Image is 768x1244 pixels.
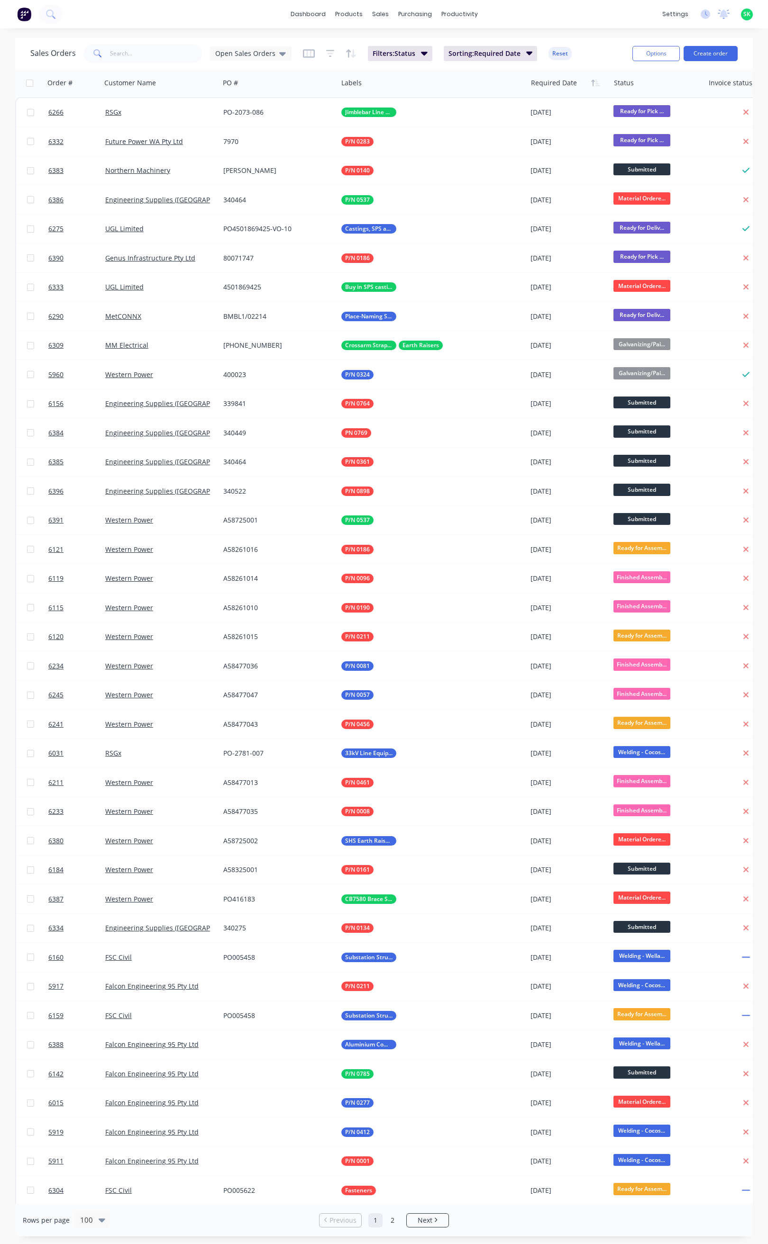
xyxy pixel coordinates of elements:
button: P/N 0211 [341,632,374,641]
span: Aluminium Components [345,1040,393,1049]
span: 6211 [48,778,64,787]
span: P/N 0186 [345,545,370,554]
span: P/N 0186 [345,253,370,263]
div: [PERSON_NAME] [223,166,329,175]
a: Western Power [105,661,153,670]
span: Substation Structural Steel [345,953,393,962]
span: Castings, SPS and Buy In [345,224,393,234]
a: 6387 [48,885,105,913]
div: [DATE] [530,836,606,846]
span: Finished Assemb... [613,775,670,787]
a: 6275 [48,215,105,243]
a: UGL Limited [105,282,144,291]
button: P/N 0134 [341,923,374,933]
a: Western Power [105,720,153,729]
button: PN 0769 [341,428,371,438]
a: 6160 [48,943,105,972]
span: Submitted [613,484,670,496]
a: 6386 [48,186,105,214]
span: 6380 [48,836,64,846]
span: 6160 [48,953,64,962]
button: Aluminium Components [341,1040,396,1049]
span: SK [743,10,750,18]
a: 6309 [48,331,105,360]
div: sales [367,7,393,21]
div: A58261016 [223,545,329,554]
span: P/N 0785 [345,1069,370,1079]
span: P/N 0764 [345,399,370,408]
span: Submitted [613,397,670,408]
span: Place-Naming Signage Stands [345,312,393,321]
button: P/N 0277 [341,1098,374,1108]
span: PN 0769 [345,428,367,438]
div: [DATE] [530,428,606,438]
div: 80071747 [223,253,329,263]
a: 6290 [48,302,105,331]
div: [DATE] [530,487,606,496]
span: 6245 [48,690,64,700]
span: Jimblebar Line Equipment [345,108,393,117]
button: P/N 0456 [341,720,374,729]
div: [DATE] [530,399,606,408]
div: 340464 [223,195,329,205]
a: Falcon Engineering 95 Pty Ltd [105,1156,199,1165]
span: P/N 0361 [345,457,370,467]
div: productivity [437,7,483,21]
span: 6383 [48,166,64,175]
button: CB7580 Brace Sets [341,894,396,904]
span: 6120 [48,632,64,641]
span: P/N 0456 [345,720,370,729]
span: P/N 0412 [345,1127,370,1137]
span: P/N 0324 [345,370,370,379]
a: MetCONNX [105,312,141,321]
button: P/N 0057 [341,690,374,700]
span: P/N 0134 [345,923,370,933]
span: P/N 0190 [345,603,370,613]
a: Falcon Engineering 95 Pty Ltd [105,982,199,991]
a: MM Electrical [105,341,148,350]
span: 6241 [48,720,64,729]
button: Castings, SPS and Buy In [341,224,396,234]
button: P/N 0412 [341,1127,374,1137]
span: Ready for Pick ... [613,134,670,146]
a: Engineering Supplies ([GEOGRAPHIC_DATA]) Pty Ltd [105,399,267,408]
button: SHS Earth Raisers [341,836,396,846]
div: A58477013 [223,778,329,787]
div: Status [614,78,634,88]
a: 5917 [48,972,105,1001]
a: Western Power [105,690,153,699]
button: Sorting:Required Date [444,46,538,61]
span: Finished Assemb... [613,571,670,583]
div: [DATE] [530,341,606,350]
span: P/N 0211 [345,982,370,991]
span: Finished Assemb... [613,658,670,670]
a: 6334 [48,914,105,942]
span: 6184 [48,865,64,874]
span: 5919 [48,1127,64,1137]
span: P/N 0898 [345,487,370,496]
a: Genus Infrastructure Pty Ltd [105,253,195,262]
button: P/N 0283 [341,137,374,146]
button: P/N 0461 [341,778,374,787]
span: Material Ordere... [613,833,670,845]
span: 6386 [48,195,64,205]
span: Filters: Status [373,49,415,58]
div: [DATE] [530,312,606,321]
div: [DATE] [530,457,606,467]
div: [DATE] [530,137,606,146]
span: P/N 0081 [345,661,370,671]
button: P/N 0211 [341,982,374,991]
button: Fasteners [341,1186,376,1195]
span: 6385 [48,457,64,467]
div: Customer Name [104,78,156,88]
span: P/N 0057 [345,690,370,700]
span: Ready for Deliv... [613,309,670,321]
span: Finished Assemb... [613,804,670,816]
span: 6156 [48,399,64,408]
a: 6241 [48,710,105,739]
span: Crossarm Straps 1250mm [345,341,393,350]
span: P/N 0537 [345,515,370,525]
span: Finished Assemb... [613,688,670,700]
span: P/N 0211 [345,632,370,641]
span: 6159 [48,1011,64,1020]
